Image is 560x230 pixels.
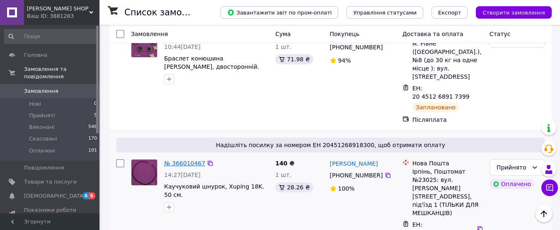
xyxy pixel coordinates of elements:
button: Наверх [535,205,553,223]
span: Доставка та оплата [402,31,463,37]
button: Управління статусами [347,6,423,19]
span: 0 [94,100,97,108]
div: 71.98 ₴ [275,54,313,64]
button: Експорт [432,6,468,19]
img: Фото товару [131,31,157,57]
div: Нова Пошта [412,159,483,167]
span: 191 [88,147,97,155]
span: ЕН: 20 4512 6891 7399 [412,85,470,100]
span: 5 [89,192,95,199]
span: 5 [94,112,97,119]
span: 10:44[DATE] [164,44,201,50]
a: № 366010467 [164,160,205,167]
span: Прийняті [29,112,55,119]
img: Фото товару [131,160,157,185]
span: Natalie SHOP [27,5,89,12]
span: Головна [24,51,47,59]
span: Cума [275,31,291,37]
span: Нові [29,100,41,108]
span: Завантажити звіт по пром-оплаті [227,9,332,16]
span: Показники роботи компанії [24,206,77,221]
span: 14:27[DATE] [164,172,201,178]
a: Каучуковий шнурок, Xuping 18K. 50 см. [164,183,264,198]
span: 140 ₴ [275,160,294,167]
span: 170 [88,135,97,143]
a: Фото товару [131,31,158,58]
span: Повідомлення [24,164,64,172]
span: Замовлення [131,31,168,37]
div: Заплановано [412,102,459,112]
span: 1 шт. [275,44,291,50]
div: Ірпінь, Поштомат №23025: вул. [PERSON_NAME][STREET_ADDRESS], під'їзд 1 (ТІЛЬКИ ДЛЯ МЕШКАНЦІВ) [412,167,483,217]
span: 1 шт. [275,172,291,178]
div: Ваш ID: 3881283 [27,12,99,20]
span: Створити замовлення [482,10,545,16]
span: 94% [338,57,351,64]
span: [DEMOGRAPHIC_DATA] [24,192,85,200]
div: м. Рівне ([GEOGRAPHIC_DATA].), №8 (до 30 кг на одне місце ): вул. [STREET_ADDRESS] [412,39,483,81]
div: Оплачено [490,179,534,189]
span: Виконані [29,123,55,131]
h1: Список замовлень [124,7,208,17]
span: 100% [338,185,355,192]
span: Покупець [330,31,359,37]
div: 28.26 ₴ [275,182,313,192]
button: Чат з покупцем [541,179,558,196]
span: Оплачені [29,147,55,155]
span: 6 [82,192,89,199]
span: Експорт [438,10,461,16]
div: [PHONE_NUMBER] [328,169,385,181]
span: Замовлення [24,87,58,95]
a: Браслет конюшина [PERSON_NAME], двосторонній. Stainless steel. 16+3 см. [164,55,259,78]
a: Створити замовлення [468,9,552,15]
div: Прийнято [497,163,528,172]
a: Фото товару [131,159,158,186]
div: [PHONE_NUMBER] [328,41,385,53]
span: 546 [88,123,97,131]
button: Створити замовлення [476,6,552,19]
span: Управління статусами [353,10,417,16]
span: Статус [490,31,511,37]
span: Надішліть посилку за номером ЕН 20451268918300, щоб отримати оплату [119,141,542,149]
span: Скасовані [29,135,57,143]
button: Завантажити звіт по пром-оплаті [221,6,338,19]
a: [PERSON_NAME] [330,160,378,168]
span: Замовлення та повідомлення [24,65,99,80]
div: Післяплата [412,116,483,124]
input: Пошук [4,29,98,44]
span: Товари та послуги [24,178,77,186]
